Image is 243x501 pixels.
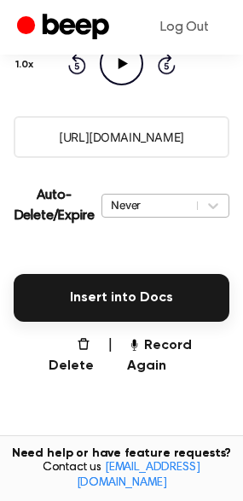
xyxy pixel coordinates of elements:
[14,50,40,79] button: 1.0x
[77,462,200,489] a: [EMAIL_ADDRESS][DOMAIN_NAME]
[127,335,229,376] button: Record Again
[10,461,233,491] span: Contact us
[143,7,226,48] a: Log Out
[14,185,95,226] p: Auto-Delete/Expire
[111,197,188,213] div: Never
[14,274,229,322] button: Insert into Docs
[17,11,113,44] a: Beep
[34,335,94,376] button: Delete
[107,335,113,376] span: |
